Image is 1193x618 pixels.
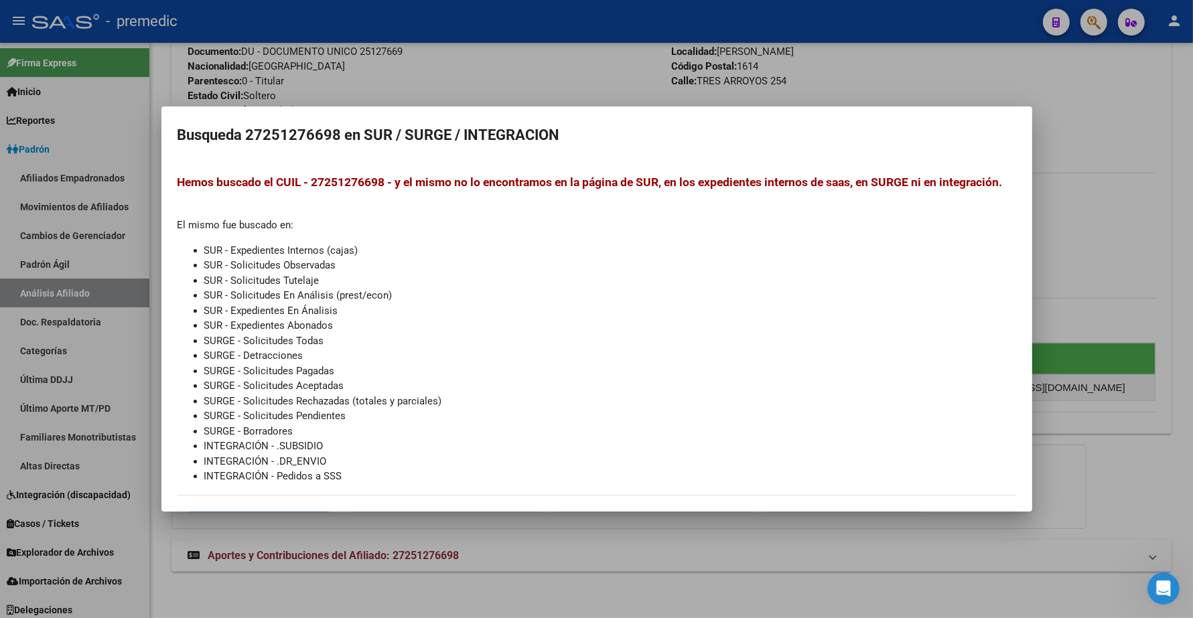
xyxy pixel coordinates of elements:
li: SUR - Expedientes Abonados [204,318,1016,333]
li: SUR - Expedientes Internos (cajas) [204,243,1016,258]
li: SUR - Solicitudes Observadas [204,258,1016,273]
span: Hemos buscado el CUIL - 27251276698 - y el mismo no lo encontramos en la página de SUR, en los ex... [178,175,1003,189]
li: SURGE - Borradores [204,424,1016,439]
li: SURGE - Solicitudes Pendientes [204,408,1016,424]
li: SURGE - Detracciones [204,348,1016,364]
iframe: Intercom live chat [1147,572,1180,605]
li: INTEGRACIÓN - Pedidos a SSS [204,469,1016,484]
li: SUR - Solicitudes Tutelaje [204,273,1016,289]
li: SUR - Solicitudes En Análisis (prest/econ) [204,288,1016,303]
li: INTEGRACIÓN - .DR_ENVIO [204,454,1016,469]
li: INTEGRACIÓN - .SUBSIDIO [204,439,1016,454]
h2: Busqueda 27251276698 en SUR / SURGE / INTEGRACION [178,123,1016,148]
div: El mismo fue buscado en: [178,173,1016,484]
li: SURGE - Solicitudes Aceptadas [204,378,1016,394]
li: SURGE - Solicitudes Todas [204,333,1016,349]
li: SURGE - Solicitudes Pagadas [204,364,1016,379]
li: SUR - Expedientes En Ánalisis [204,303,1016,319]
li: SURGE - Solicitudes Rechazadas (totales y parciales) [204,394,1016,409]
